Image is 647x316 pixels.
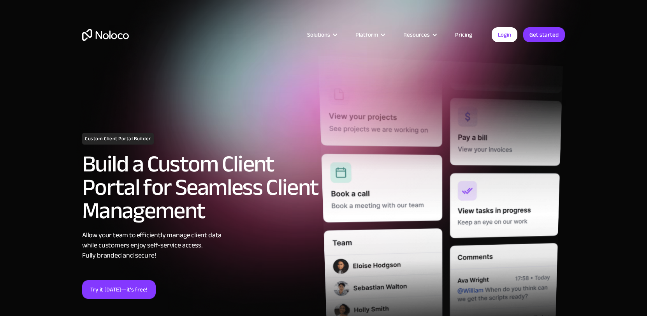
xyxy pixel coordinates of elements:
div: Resources [403,30,430,40]
h1: Custom Client Portal Builder [82,133,154,145]
div: Platform [355,30,378,40]
a: home [82,29,129,41]
div: Platform [346,30,394,40]
a: Login [492,27,517,42]
div: Allow your team to efficiently manage client data while customers enjoy self-service access. Full... [82,230,320,261]
a: Get started [523,27,565,42]
div: Resources [394,30,445,40]
a: Try it [DATE]—it’s free! [82,280,156,299]
div: Solutions [307,30,330,40]
a: Pricing [445,30,482,40]
div: Solutions [297,30,346,40]
h2: Build a Custom Client Portal for Seamless Client Management [82,152,320,222]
